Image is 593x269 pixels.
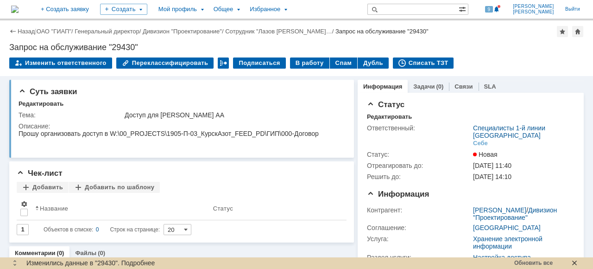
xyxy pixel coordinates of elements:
a: Файлы [75,250,96,256]
div: Статус: [367,151,471,158]
a: Специалисты 1-й линии [GEOGRAPHIC_DATA] [473,124,545,139]
div: Создать [100,4,147,15]
a: Дивизион "Проектирование" [473,206,557,221]
div: / [143,28,225,35]
a: Генеральный директор [75,28,139,35]
a: [PERSON_NAME] [473,206,526,214]
div: Ответственный: [367,124,471,132]
span: Информация [367,190,429,199]
a: Комментарии [15,250,56,256]
a: [GEOGRAPHIC_DATA] [473,224,541,231]
a: Связи [454,83,473,90]
div: Скрыть панель состояния. Сообщение появится, когда произойдет новое изменение [571,259,578,267]
div: Тема: [19,111,123,119]
div: Раздел услуги: [367,254,471,261]
span: Расширенный поиск [459,4,468,13]
div: Развернуть [11,259,19,267]
div: Услуга: [367,235,471,243]
img: logo [11,6,19,13]
th: Статус [209,197,339,220]
div: / [225,28,335,35]
a: SLA [484,83,496,90]
a: Хранение электронной информации [473,235,543,250]
div: Запрос на обслуживание "29430" [9,43,584,52]
div: Добавить в избранное [557,26,568,37]
div: Работа с массовостью [218,58,229,69]
div: 0 [96,224,99,235]
span: Статус [367,100,404,109]
div: / [473,206,571,221]
div: Редактировать [19,100,63,108]
div: Сделать домашней страницей [572,26,583,37]
div: (0) [98,250,105,256]
th: Название [32,197,209,220]
span: Настройки [20,200,28,208]
div: Контрагент: [367,206,471,214]
a: ОАО "ГИАП" [37,28,71,35]
div: Доступ для [PERSON_NAME] АА [125,111,341,119]
a: Задачи [413,83,435,90]
div: Название [40,205,68,212]
span: Суть заявки [19,87,77,96]
div: Запрос на обслуживание "29430" [335,28,429,35]
div: | [35,27,36,34]
div: Описание: [19,122,343,130]
span: 9 [485,6,493,13]
span: [PERSON_NAME] [513,4,554,9]
div: Изменились данные в "29430". Подробнее [26,259,510,267]
a: Перейти на домашнюю страницу [11,6,19,13]
a: Дивизион "Проектирование" [143,28,222,35]
div: Соглашение: [367,224,471,231]
div: Отреагировать до: [367,162,471,169]
div: Статус [213,205,233,212]
span: Новая [473,151,498,158]
div: Обновить все [514,260,570,266]
span: [DATE] 14:10 [473,173,511,180]
a: Назад [18,28,35,35]
div: (0) [436,83,443,90]
div: (0) [57,250,64,256]
a: Информация [363,83,402,90]
div: Решить до: [367,173,471,180]
div: / [37,28,75,35]
div: Редактировать [367,113,412,121]
span: Чек-лист [17,169,63,178]
div: / [75,28,143,35]
div: Себе [473,140,488,147]
a: Настройка доступа [473,254,531,261]
span: [DATE] 11:40 [473,162,511,169]
span: Объектов в списке: [44,226,93,233]
i: Строк на странице: [44,224,160,235]
a: Сотрудник "Лазов [PERSON_NAME]… [225,28,332,35]
span: [PERSON_NAME] [513,9,554,15]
